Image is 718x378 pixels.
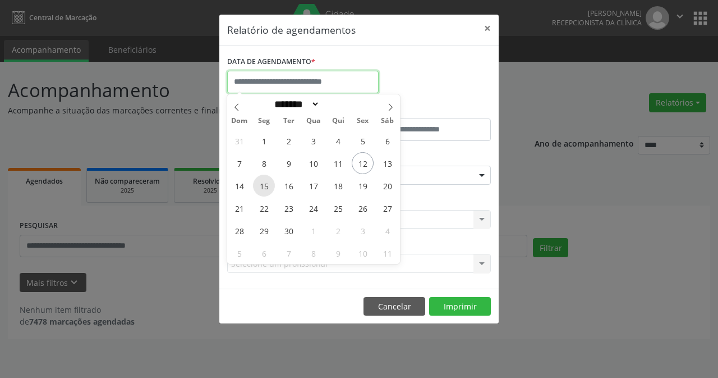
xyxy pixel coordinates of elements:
[362,101,491,119] label: ATÉ
[327,220,349,242] span: Outubro 2, 2025
[302,152,324,174] span: Setembro 10, 2025
[301,117,326,125] span: Qua
[253,197,275,219] span: Setembro 22, 2025
[352,242,374,264] span: Outubro 10, 2025
[227,117,252,125] span: Dom
[429,297,491,316] button: Imprimir
[375,117,400,125] span: Sáb
[352,130,374,152] span: Setembro 5, 2025
[302,175,324,197] span: Setembro 17, 2025
[376,220,398,242] span: Outubro 4, 2025
[228,152,250,174] span: Setembro 7, 2025
[351,117,375,125] span: Sex
[320,98,357,110] input: Year
[228,130,250,152] span: Agosto 31, 2025
[327,130,349,152] span: Setembro 4, 2025
[278,130,300,152] span: Setembro 2, 2025
[476,15,499,42] button: Close
[228,197,250,219] span: Setembro 21, 2025
[278,175,300,197] span: Setembro 16, 2025
[253,220,275,242] span: Setembro 29, 2025
[376,197,398,219] span: Setembro 27, 2025
[302,197,324,219] span: Setembro 24, 2025
[302,220,324,242] span: Outubro 1, 2025
[302,130,324,152] span: Setembro 3, 2025
[228,175,250,197] span: Setembro 14, 2025
[376,130,398,152] span: Setembro 6, 2025
[352,152,374,174] span: Setembro 12, 2025
[363,297,425,316] button: Cancelar
[327,175,349,197] span: Setembro 18, 2025
[352,220,374,242] span: Outubro 3, 2025
[253,242,275,264] span: Outubro 6, 2025
[302,242,324,264] span: Outubro 8, 2025
[326,117,351,125] span: Qui
[352,175,374,197] span: Setembro 19, 2025
[327,242,349,264] span: Outubro 9, 2025
[253,130,275,152] span: Setembro 1, 2025
[278,197,300,219] span: Setembro 23, 2025
[376,242,398,264] span: Outubro 11, 2025
[278,152,300,174] span: Setembro 9, 2025
[327,197,349,219] span: Setembro 25, 2025
[253,152,275,174] span: Setembro 8, 2025
[227,53,315,71] label: DATA DE AGENDAMENTO
[270,98,320,110] select: Month
[327,152,349,174] span: Setembro 11, 2025
[376,152,398,174] span: Setembro 13, 2025
[376,175,398,197] span: Setembro 20, 2025
[253,175,275,197] span: Setembro 15, 2025
[352,197,374,219] span: Setembro 26, 2025
[278,220,300,242] span: Setembro 30, 2025
[252,117,277,125] span: Seg
[278,242,300,264] span: Outubro 7, 2025
[277,117,301,125] span: Ter
[228,242,250,264] span: Outubro 5, 2025
[228,220,250,242] span: Setembro 28, 2025
[227,22,356,37] h5: Relatório de agendamentos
